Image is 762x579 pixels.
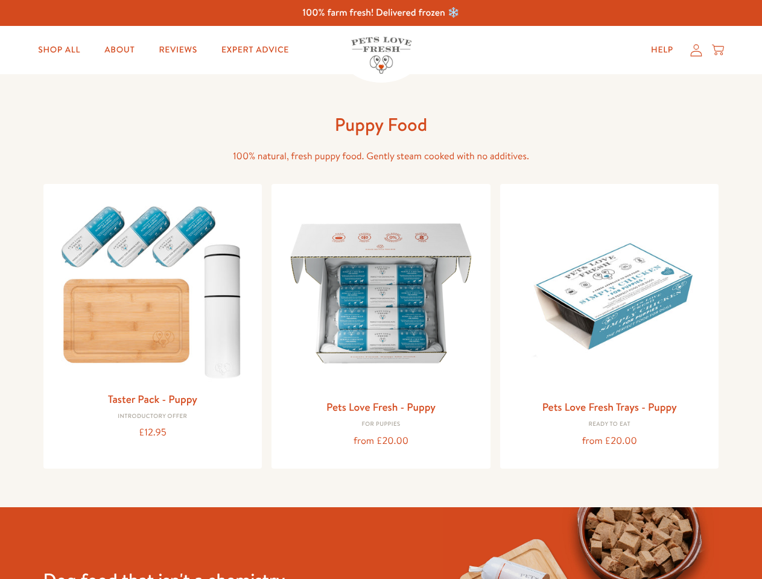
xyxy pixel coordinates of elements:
img: Pets Love Fresh [351,37,411,74]
div: For puppies [281,421,481,428]
img: Pets Love Fresh - Puppy [281,194,481,393]
a: Taster Pack - Puppy [108,391,197,407]
div: from £20.00 [510,433,710,449]
div: Introductory Offer [53,413,253,420]
a: Reviews [149,38,206,62]
div: £12.95 [53,425,253,441]
div: Ready to eat [510,421,710,428]
img: Pets Love Fresh Trays - Puppy [510,194,710,393]
span: 100% natural, fresh puppy food. Gently steam cooked with no additives. [233,150,529,163]
a: Pets Love Fresh - Puppy [326,399,436,414]
div: from £20.00 [281,433,481,449]
a: Shop All [28,38,90,62]
a: Pets Love Fresh Trays - Puppy [542,399,677,414]
a: About [95,38,144,62]
a: Help [641,38,683,62]
h1: Puppy Food [188,113,574,136]
img: Taster Pack - Puppy [53,194,253,385]
a: Expert Advice [212,38,299,62]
